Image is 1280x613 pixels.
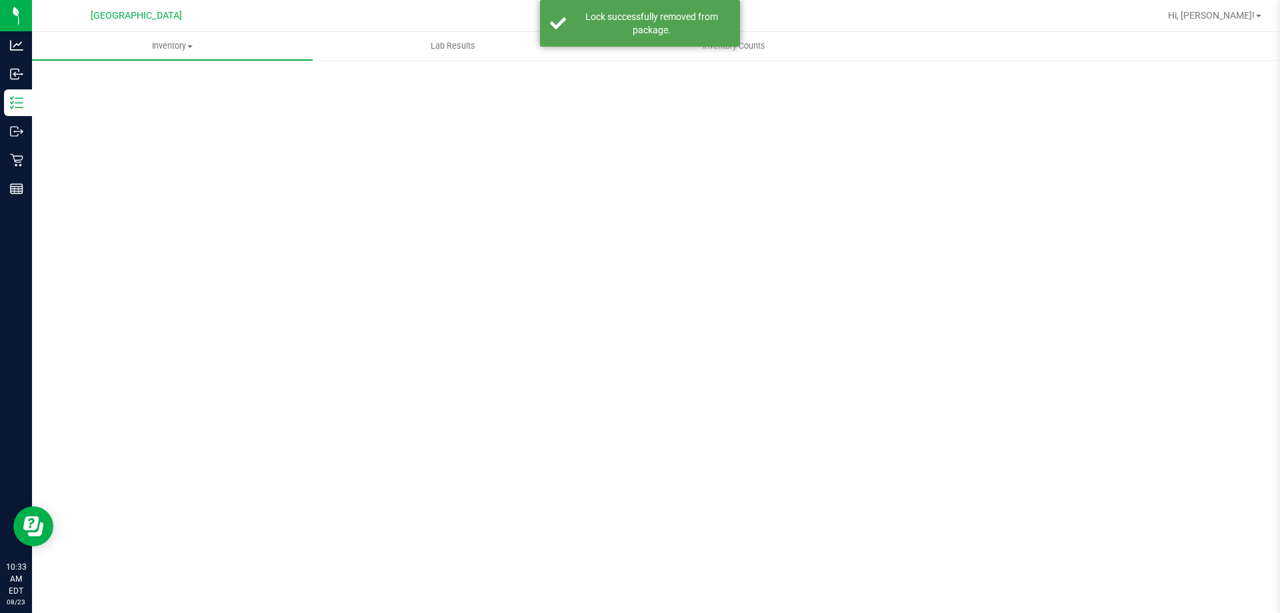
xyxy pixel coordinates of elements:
[6,597,26,607] p: 08/23
[91,10,182,21] span: [GEOGRAPHIC_DATA]
[6,561,26,597] p: 10:33 AM EDT
[10,153,23,167] inline-svg: Retail
[32,32,313,60] a: Inventory
[413,40,493,52] span: Lab Results
[573,10,730,37] div: Lock successfully removed from package.
[10,125,23,138] inline-svg: Outbound
[10,182,23,195] inline-svg: Reports
[13,506,53,546] iframe: Resource center
[10,67,23,81] inline-svg: Inbound
[1168,10,1255,21] span: Hi, [PERSON_NAME]!
[32,40,313,52] span: Inventory
[313,32,593,60] a: Lab Results
[10,39,23,52] inline-svg: Analytics
[10,96,23,109] inline-svg: Inventory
